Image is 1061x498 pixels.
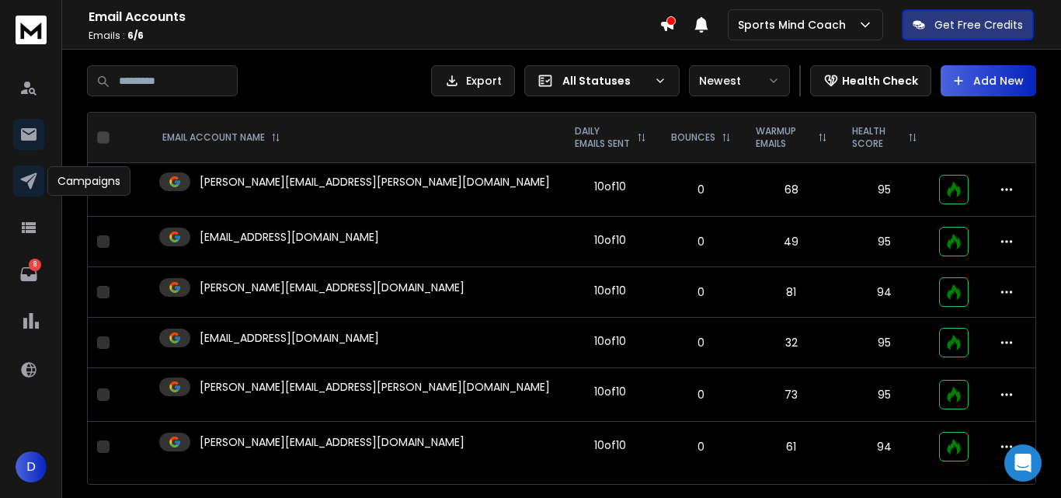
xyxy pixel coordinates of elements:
[431,65,515,96] button: Export
[594,283,626,298] div: 10 of 10
[934,17,1023,33] p: Get Free Credits
[689,65,790,96] button: Newest
[852,125,902,150] p: HEALTH SCORE
[668,439,734,454] p: 0
[842,73,918,89] p: Health Check
[743,368,840,422] td: 73
[668,284,734,300] p: 0
[743,163,840,217] td: 68
[743,217,840,267] td: 49
[743,422,840,472] td: 61
[200,280,464,295] p: [PERSON_NAME][EMAIL_ADDRESS][DOMAIN_NAME]
[671,131,715,144] p: BOUNCES
[16,16,47,44] img: logo
[840,318,930,368] td: 95
[200,330,379,346] p: [EMAIL_ADDRESS][DOMAIN_NAME]
[16,451,47,482] button: D
[810,65,931,96] button: Health Check
[941,65,1036,96] button: Add New
[89,8,659,26] h1: Email Accounts
[594,384,626,399] div: 10 of 10
[575,125,631,150] p: DAILY EMAILS SENT
[127,29,144,42] span: 6 / 6
[200,229,379,245] p: [EMAIL_ADDRESS][DOMAIN_NAME]
[594,333,626,349] div: 10 of 10
[200,174,550,190] p: [PERSON_NAME][EMAIL_ADDRESS][PERSON_NAME][DOMAIN_NAME]
[668,335,734,350] p: 0
[756,125,812,150] p: WARMUP EMAILS
[200,379,550,395] p: [PERSON_NAME][EMAIL_ADDRESS][PERSON_NAME][DOMAIN_NAME]
[13,259,44,290] a: 8
[902,9,1034,40] button: Get Free Credits
[840,267,930,318] td: 94
[668,387,734,402] p: 0
[200,434,464,450] p: [PERSON_NAME][EMAIL_ADDRESS][DOMAIN_NAME]
[594,437,626,453] div: 10 of 10
[840,163,930,217] td: 95
[29,259,41,271] p: 8
[1004,444,1042,482] div: Open Intercom Messenger
[668,182,734,197] p: 0
[47,166,130,196] div: Campaigns
[594,232,626,248] div: 10 of 10
[840,422,930,472] td: 94
[594,179,626,194] div: 10 of 10
[738,17,852,33] p: Sports Mind Coach
[562,73,648,89] p: All Statuses
[743,267,840,318] td: 81
[840,217,930,267] td: 95
[668,234,734,249] p: 0
[743,318,840,368] td: 32
[89,30,659,42] p: Emails :
[840,368,930,422] td: 95
[162,131,280,144] div: EMAIL ACCOUNT NAME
